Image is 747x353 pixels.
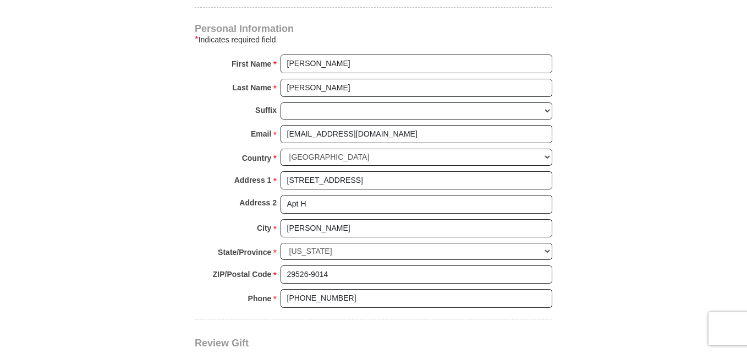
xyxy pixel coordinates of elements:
[239,195,277,210] strong: Address 2
[218,245,271,260] strong: State/Province
[195,24,552,33] h4: Personal Information
[195,338,249,349] span: Review Gift
[251,126,271,142] strong: Email
[233,80,272,95] strong: Last Name
[232,56,271,72] strong: First Name
[195,33,552,46] div: Indicates required field
[248,291,272,306] strong: Phone
[257,220,271,236] strong: City
[213,267,272,282] strong: ZIP/Postal Code
[242,150,272,166] strong: Country
[255,102,277,118] strong: Suffix
[234,172,272,188] strong: Address 1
